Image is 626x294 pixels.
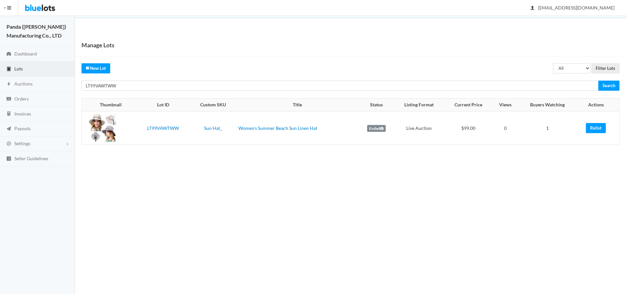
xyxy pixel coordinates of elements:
[6,51,12,57] ion-icon: speedometer
[444,111,493,145] td: $99.00
[14,156,48,161] span: Seller Guidelines
[136,99,190,112] th: Lot ID
[82,99,136,112] th: Thumbnail
[6,96,12,102] ion-icon: cash
[591,63,619,73] input: Filter Lots
[82,40,114,50] h1: Manage Lots
[577,99,619,112] th: Actions
[6,111,12,117] ion-icon: calculator
[598,81,619,91] input: Search
[14,126,31,131] span: Payouts
[7,23,66,39] strong: Panda ([PERSON_NAME]) Manufacturing Co., LTD
[529,5,536,11] ion-icon: person
[6,81,12,87] ion-icon: flash
[86,66,90,70] ion-icon: create
[518,111,577,145] td: 1
[367,125,386,132] label: Ended
[359,99,394,112] th: Status
[6,156,12,162] ion-icon: list box
[14,96,29,101] span: Orders
[14,81,33,86] span: Auctions
[204,125,222,131] a: Sun Hat_
[493,99,518,112] th: Views
[14,141,30,146] span: Settings
[147,125,179,131] a: LT99VAWTWW
[82,63,110,73] a: createNew Lot
[14,66,23,71] span: Lots
[14,51,37,56] span: Dashboard
[82,81,599,91] input: Search your lots...
[236,99,359,112] th: Title
[394,99,444,112] th: Listing Format
[586,123,606,133] a: Relist
[444,99,493,112] th: Current Price
[238,125,317,131] a: Women's Summer Beach Sun Linen Hat
[518,99,577,112] th: Buyers Watching
[394,111,444,145] td: Live Auction
[6,141,12,147] ion-icon: cog
[531,5,615,10] span: [EMAIL_ADDRESS][DOMAIN_NAME]
[493,111,518,145] td: 0
[6,66,12,72] ion-icon: clipboard
[6,126,12,132] ion-icon: paper plane
[190,99,236,112] th: Custom SKU
[14,111,31,116] span: Invoices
